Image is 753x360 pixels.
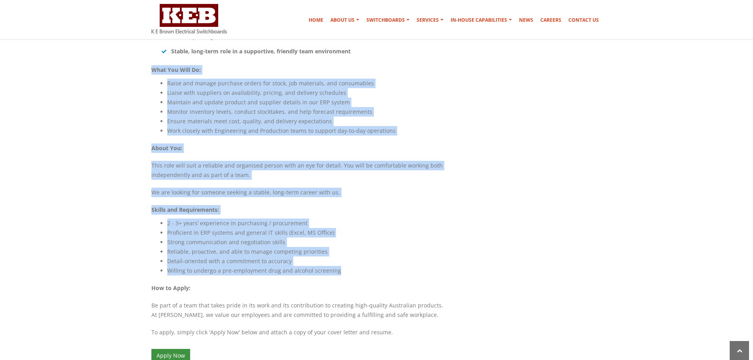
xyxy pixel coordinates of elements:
a: Home [306,12,326,28]
p: We are looking for someone seeking a stable, long-term career with us. [151,184,448,201]
strong: What You Will Do: [151,66,201,74]
a: Contact Us [565,12,602,28]
li: Work closely with Engineering and Production teams to support day-to-day operations [167,126,448,136]
strong: Skills and Requirements: [151,206,219,213]
p: Be part of a team that takes pride in its work and its contribution to creating high-quality Aust... [151,297,448,324]
strong: How to Apply: [151,284,191,292]
li: Proficient in ERP systems and general IT skills (Excel, MS Office) [167,228,448,237]
a: Switchboards [363,12,413,28]
li: Detail-oriented with a commitment to accuracy [167,256,448,266]
li: Ensure materials meet cost, quality, and delivery expectations [167,117,448,126]
a: Services [413,12,447,28]
li: Raise and manage purchase orders for stock, job materials, and consumables [167,79,448,88]
a: About Us [327,12,362,28]
strong: Stable, long-term role in a supportive, friendly team environment [171,47,351,55]
a: In-house Capabilities [447,12,515,28]
li: Willing to undergo a pre-employment drug and alcohol screening [167,266,448,275]
a: News [516,12,536,28]
li: Monitor inventory levels, conduct stocktakes, and help forecast requirements [167,107,448,117]
p: This role will suit a reliable and organised person with an eye for detail. You will be comfortab... [151,157,448,184]
strong: About You: [151,144,182,152]
li: Liaise with suppliers on availability, pricing, and delivery schedules [167,88,448,98]
li: Reliable, proactive, and able to manage competing priorities [167,247,448,256]
a: Careers [537,12,564,28]
li: 2 - 3+ years’ experience in purchasing / procurement [167,219,448,228]
img: K E Brown Electrical Switchboards [151,4,227,34]
li: Strong communication and negotiation skills [167,237,448,247]
li: Maintain and update product and supplier details in our ERP system [167,98,448,107]
p: To apply, simply click 'Apply Now' below and attach a copy of your cover letter and resume. [151,324,448,341]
